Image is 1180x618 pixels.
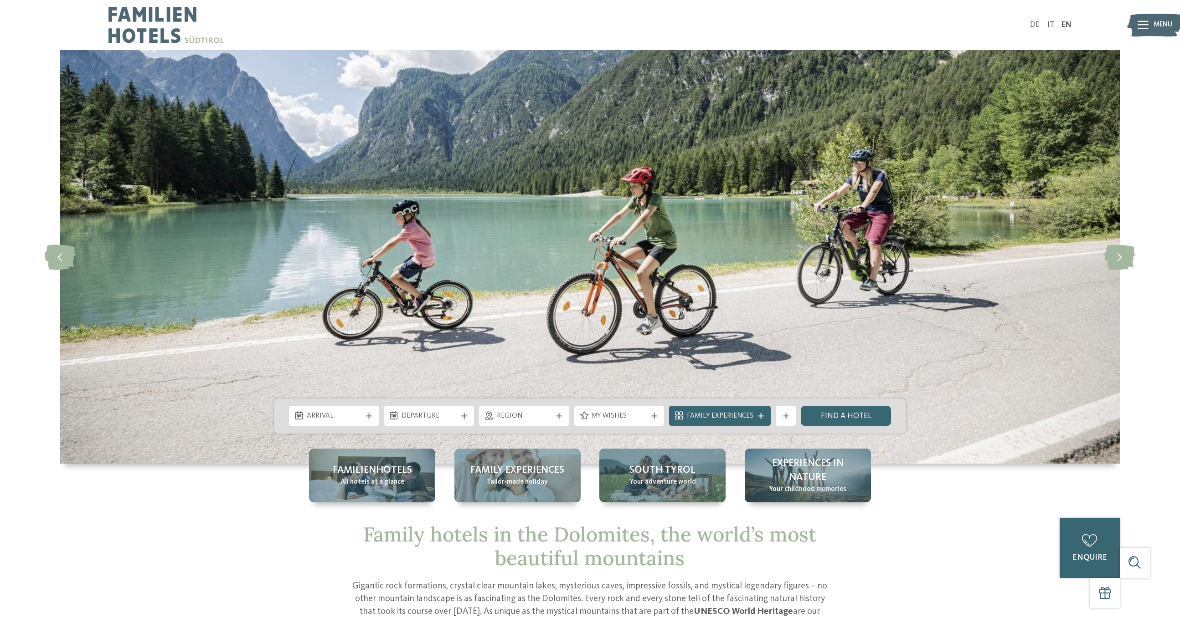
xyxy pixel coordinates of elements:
strong: UNESCO World Heritage [694,607,793,616]
a: Family hotels in the Dolomites: Holidays in the realm of the Pale Mountains Familienhotels All ho... [309,449,435,502]
a: IT [1047,21,1054,29]
span: Family hotels in the Dolomites, the world’s most beautiful mountains [363,521,816,571]
a: Find a hotel [801,406,891,426]
span: Region [497,411,552,421]
a: Family hotels in the Dolomites: Holidays in the realm of the Pale Mountains Experiences in nature... [745,449,871,502]
span: All hotels at a glance [340,477,404,487]
span: Departure [402,411,457,421]
span: Your childhood memories [769,485,846,495]
span: Familienhotels [333,463,412,477]
span: South Tyrol [629,463,696,477]
span: My wishes [592,411,647,421]
span: Tailor-made holiday [487,477,548,487]
span: Family Experiences [470,463,564,477]
img: Family hotels in the Dolomites: Holidays in the realm of the Pale Mountains [60,50,1120,464]
span: Experiences in nature [755,456,861,485]
a: EN [1061,21,1072,29]
span: Menu [1154,20,1172,30]
span: Your adventure world [629,477,696,487]
a: enquire [1060,518,1120,578]
span: enquire [1072,554,1107,562]
span: Arrival [307,411,362,421]
a: Family hotels in the Dolomites: Holidays in the realm of the Pale Mountains South Tyrol Your adve... [599,449,726,502]
span: Family Experiences [687,411,753,421]
a: Family hotels in the Dolomites: Holidays in the realm of the Pale Mountains Family Experiences Ta... [454,449,581,502]
a: DE [1030,21,1040,29]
